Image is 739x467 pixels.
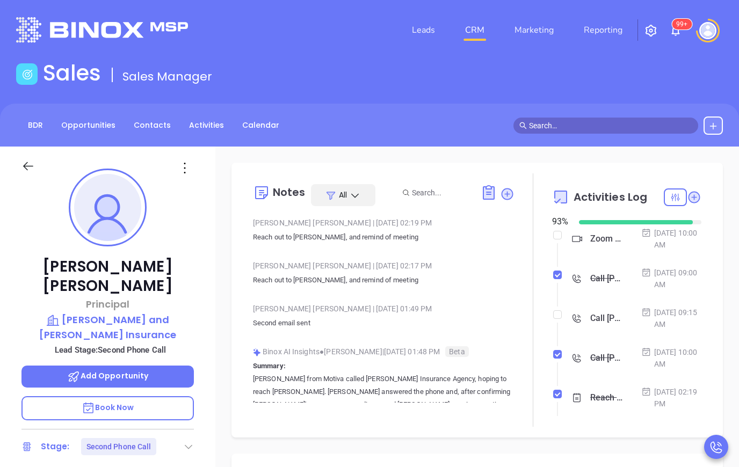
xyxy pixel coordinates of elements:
div: Binox AI Insights [PERSON_NAME] | [DATE] 01:48 PM [253,344,515,360]
h1: Sales [43,60,101,86]
div: Call [PERSON_NAME] to follow up [590,350,624,366]
a: BDR [21,116,49,134]
div: Call [PERSON_NAME] to follow up - [PERSON_NAME] [590,271,624,287]
span: | [373,218,374,227]
p: Lead Stage: Second Phone Call [27,343,194,357]
a: Contacts [127,116,177,134]
span: | [373,304,374,313]
span: Sales Manager [122,68,212,85]
div: [DATE] 10:00 AM [641,227,701,251]
a: Activities [183,116,230,134]
div: [DATE] 10:00 AM [641,346,701,370]
span: Activities Log [574,192,647,202]
span: All [339,189,347,200]
a: [PERSON_NAME] and [PERSON_NAME] Insurance [21,312,194,342]
input: Search... [412,187,469,199]
input: Search… [529,120,692,132]
img: logo [16,17,188,42]
p: Reach out to [PERSON_NAME], and remind of meeting [253,231,515,244]
a: Calendar [236,116,286,134]
a: Marketing [510,19,558,41]
div: Reach out to [PERSON_NAME], and remind of meeting&nbsp; [590,390,624,406]
b: Summary: [253,362,286,370]
span: Add Opportunity [67,370,149,381]
div: 93 % [552,215,566,228]
img: iconNotification [669,24,682,37]
a: Opportunities [55,116,122,134]
p: Second email sent [253,317,515,330]
a: Leads [408,19,439,41]
span: Book Now [82,402,134,413]
div: Call [PERSON_NAME] to follow up - [PERSON_NAME] [590,310,624,326]
a: CRM [461,19,489,41]
div: Second Phone Call [86,438,151,455]
div: [PERSON_NAME] [PERSON_NAME] [DATE] 02:19 PM [253,215,515,231]
img: profile-user [74,174,141,241]
p: [PERSON_NAME] from Motiva called [PERSON_NAME] Insurance Agency, hoping to reach [PERSON_NAME]. [... [253,373,515,437]
div: Notes [273,187,306,198]
div: [DATE] 09:15 AM [641,307,701,330]
div: Zoom Meeting with [PERSON_NAME] [590,231,624,247]
span: | [373,261,374,270]
div: Stage: [41,439,70,455]
p: [PERSON_NAME] [PERSON_NAME] [21,257,194,296]
p: Reach out to [PERSON_NAME], and remind of meeting [253,274,515,287]
a: Reporting [579,19,627,41]
img: iconSetting [644,24,657,37]
img: svg%3e [253,348,261,356]
img: user [699,22,716,39]
span: Beta [445,346,468,357]
p: Principal [21,297,194,311]
div: [DATE] 02:19 PM [641,386,701,410]
div: [PERSON_NAME] [PERSON_NAME] [DATE] 01:49 PM [253,301,515,317]
span: ● [320,347,324,356]
sup: 100 [672,19,692,30]
span: search [519,122,527,129]
div: [PERSON_NAME] [PERSON_NAME] [DATE] 02:17 PM [253,258,515,274]
div: [DATE] 09:00 AM [641,267,701,290]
